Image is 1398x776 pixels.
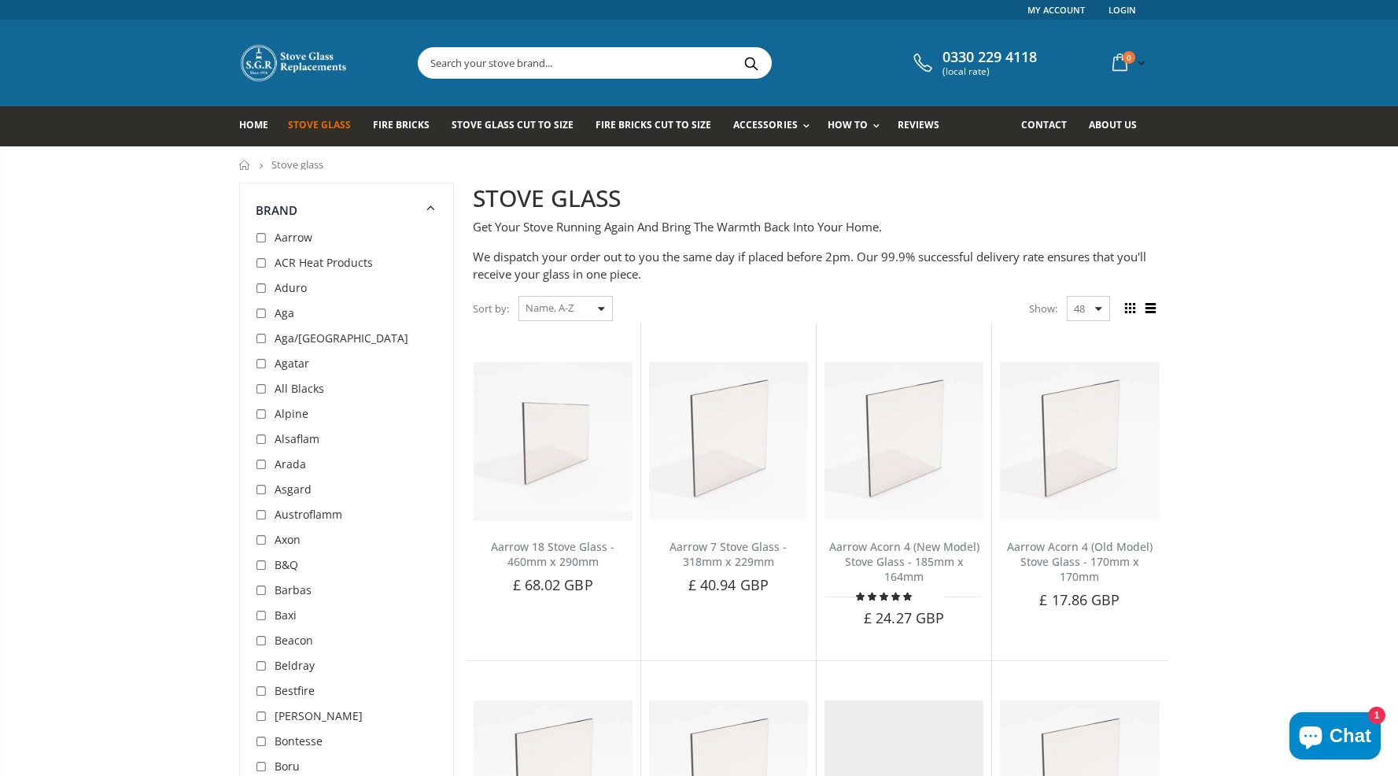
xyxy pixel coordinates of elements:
[452,106,585,146] a: Stove Glass Cut To Size
[275,658,315,673] span: Beldray
[275,683,315,698] span: Bestfire
[1285,712,1385,763] inbox-online-store-chat: Shopify online store chat
[1021,118,1067,131] span: Contact
[275,230,312,245] span: Aarrow
[275,608,297,623] span: Baxi
[856,590,914,602] span: 5.00 stars
[473,218,1160,236] p: Get Your Stove Running Again And Bring The Warmth Back Into Your Home.
[688,575,769,594] span: £ 40.94 GBP
[513,575,593,594] span: £ 68.02 GBP
[1122,300,1139,317] span: Grid view
[596,106,723,146] a: Fire Bricks Cut To Size
[649,362,808,521] img: Aarrow 7 Stove Glass
[829,539,979,584] a: Aarrow Acorn 4 (New Model) Stove Glass - 185mm x 164mm
[239,43,349,83] img: Stove Glass Replacement
[239,118,268,131] span: Home
[1089,106,1149,146] a: About us
[942,49,1037,66] span: 0330 229 4118
[275,734,323,748] span: Bontesse
[239,106,280,146] a: Home
[1106,47,1149,78] a: 0
[828,118,868,131] span: How To
[275,759,300,774] span: Boru
[669,539,787,569] a: Aarrow 7 Stove Glass - 318mm x 229mm
[1021,106,1079,146] a: Contact
[733,118,797,131] span: Accessories
[275,255,373,270] span: ACR Heat Products
[1029,296,1057,321] span: Show:
[473,295,509,323] span: Sort by:
[419,48,947,78] input: Search your stove brand...
[275,356,309,371] span: Agatar
[275,633,313,648] span: Beacon
[474,362,633,521] img: Aarrow 18 Stove Glass
[271,157,323,172] span: Stove glass
[1007,539,1153,584] a: Aarrow Acorn 4 (Old Model) Stove Glass - 170mm x 170mm
[733,106,817,146] a: Accessories
[288,118,351,131] span: Stove Glass
[275,406,308,421] span: Alpine
[824,362,983,521] img: Aarrow Acorn 4 New Model Stove Glass
[734,48,769,78] button: Search
[1089,118,1137,131] span: About us
[898,118,939,131] span: Reviews
[596,118,711,131] span: Fire Bricks Cut To Size
[373,118,430,131] span: Fire Bricks
[942,66,1037,77] span: (local rate)
[491,539,614,569] a: Aarrow 18 Stove Glass - 460mm x 290mm
[275,305,294,320] span: Aga
[275,708,363,723] span: [PERSON_NAME]
[898,106,951,146] a: Reviews
[256,202,298,218] span: Brand
[452,118,574,131] span: Stove Glass Cut To Size
[275,431,319,446] span: Alsaflam
[275,381,324,396] span: All Blacks
[275,280,307,295] span: Aduro
[275,532,301,547] span: Axon
[275,582,312,597] span: Barbas
[1142,300,1160,317] span: List view
[288,106,363,146] a: Stove Glass
[275,331,408,346] span: Aga/[GEOGRAPHIC_DATA]
[275,482,312,497] span: Asgard
[1000,362,1159,521] img: Aarrow Acorn 4 Old Model Stove Glass
[373,106,441,146] a: Fire Bricks
[828,106,887,146] a: How To
[909,49,1037,77] a: 0330 229 4118 (local rate)
[473,248,1160,283] p: We dispatch your order out to you the same day if placed before 2pm. Our 99.9% successful deliver...
[864,608,944,627] span: £ 24.27 GBP
[275,507,342,522] span: Austroflamm
[275,557,298,572] span: B&Q
[239,160,251,170] a: Home
[1039,590,1120,609] span: £ 17.86 GBP
[473,183,1160,215] h2: STOVE GLASS
[275,456,306,471] span: Arada
[1123,51,1135,64] span: 0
